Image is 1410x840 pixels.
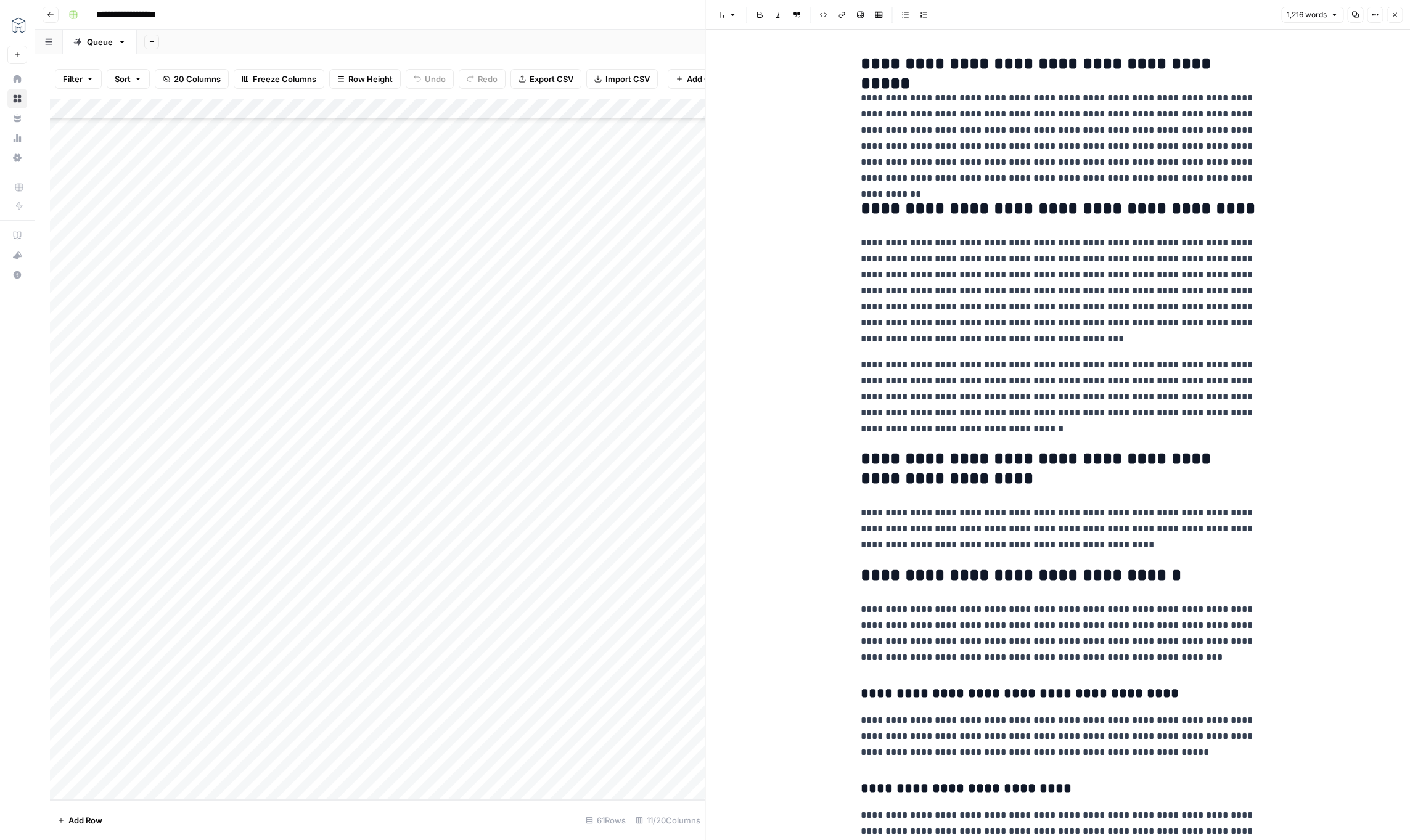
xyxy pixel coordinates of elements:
[329,69,401,89] button: Row Height
[7,265,27,285] button: Help + Support
[459,69,506,89] button: Redo
[115,73,131,85] span: Sort
[668,69,742,89] button: Add Column
[155,69,229,89] button: 20 Columns
[510,69,581,89] button: Export CSV
[348,73,393,85] span: Row Height
[586,69,658,89] button: Import CSV
[7,69,27,89] a: Home
[1287,9,1327,20] span: 1,216 words
[8,246,27,264] div: What's new?
[7,128,27,148] a: Usage
[253,73,316,85] span: Freeze Columns
[107,69,150,89] button: Sort
[7,148,27,168] a: Settings
[478,73,498,85] span: Redo
[7,226,27,245] a: AirOps Academy
[50,810,110,830] button: Add Row
[234,69,324,89] button: Freeze Columns
[581,810,631,830] div: 61 Rows
[7,10,27,41] button: Workspace: MESA
[631,810,705,830] div: 11/20 Columns
[7,245,27,265] button: What's new?
[63,30,137,54] a: Queue
[63,73,83,85] span: Filter
[174,73,221,85] span: 20 Columns
[7,89,27,108] a: Browse
[7,108,27,128] a: Your Data
[530,73,573,85] span: Export CSV
[425,73,446,85] span: Undo
[406,69,454,89] button: Undo
[87,36,113,48] div: Queue
[1281,7,1343,23] button: 1,216 words
[68,814,102,826] span: Add Row
[687,73,734,85] span: Add Column
[605,73,650,85] span: Import CSV
[55,69,102,89] button: Filter
[7,14,30,36] img: MESA Logo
